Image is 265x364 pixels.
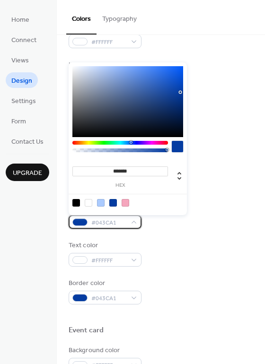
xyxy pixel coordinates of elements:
div: rgb(4, 60, 161) [109,199,117,207]
a: Form [6,113,32,129]
button: Upgrade [6,164,49,181]
span: #FFFFFF [91,37,126,47]
div: rgb(0, 0, 0) [72,199,80,207]
span: Connect [11,35,36,45]
span: Contact Us [11,137,44,147]
span: Design [11,76,32,86]
div: Event card [69,326,104,336]
span: Form [11,117,26,127]
label: hex [72,183,168,188]
a: Settings [6,93,42,108]
div: rgb(245, 166, 189) [122,199,129,207]
span: #043CA1 [91,218,126,228]
a: Views [6,52,35,68]
div: rgb(171, 203, 255) [97,199,105,207]
a: Connect [6,32,42,47]
span: Settings [11,96,36,106]
div: Text color [69,241,140,251]
span: Home [11,15,29,25]
span: #043CA1 [91,294,126,303]
span: Upgrade [13,168,42,178]
div: Inner border color [69,60,140,70]
span: Views [11,56,29,66]
div: Background color [69,346,140,355]
a: Contact Us [6,133,49,149]
a: Home [6,11,35,27]
div: rgb(255, 255, 255) [85,199,92,207]
span: #FFFFFF [91,256,126,266]
div: Border color [69,278,140,288]
a: Design [6,72,38,88]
